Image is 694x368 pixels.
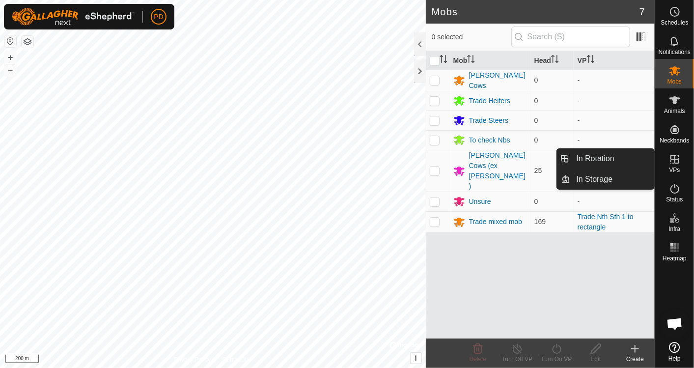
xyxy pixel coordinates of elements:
[432,32,511,42] span: 0 selected
[174,355,211,364] a: Privacy Policy
[571,149,655,169] a: In Rotation
[4,52,16,63] button: +
[469,197,491,207] div: Unsure
[615,355,655,364] div: Create
[469,135,510,145] div: To check Nbs
[534,97,538,105] span: 0
[668,226,680,232] span: Infra
[511,27,630,47] input: Search (S)
[469,217,522,227] div: Trade mixed mob
[12,8,135,26] img: Gallagher Logo
[449,51,530,70] th: Mob
[587,57,595,64] p-sorticon: Activate to sort
[411,353,421,364] button: i
[534,116,538,124] span: 0
[154,12,163,22] span: PD
[660,309,690,339] div: Open chat
[534,167,542,174] span: 25
[534,198,538,205] span: 0
[551,57,559,64] p-sorticon: Activate to sort
[663,255,687,261] span: Heatmap
[571,170,655,189] a: In Storage
[577,153,614,165] span: In Rotation
[574,91,655,111] td: -
[557,170,654,189] li: In Storage
[574,70,655,91] td: -
[469,70,527,91] div: [PERSON_NAME] Cows
[469,115,508,126] div: Trade Steers
[574,130,655,150] td: -
[639,4,645,19] span: 7
[432,6,639,18] h2: Mobs
[574,51,655,70] th: VP
[577,173,613,185] span: In Storage
[667,79,682,85] span: Mobs
[557,149,654,169] li: In Rotation
[534,136,538,144] span: 0
[467,57,475,64] p-sorticon: Activate to sort
[660,138,689,143] span: Neckbands
[655,338,694,366] a: Help
[664,108,685,114] span: Animals
[440,57,447,64] p-sorticon: Activate to sort
[22,36,33,48] button: Map Layers
[537,355,576,364] div: Turn On VP
[469,150,527,192] div: [PERSON_NAME] Cows (ex [PERSON_NAME])
[534,76,538,84] span: 0
[669,167,680,173] span: VPs
[498,355,537,364] div: Turn Off VP
[415,354,416,362] span: i
[4,64,16,76] button: –
[222,355,251,364] a: Contact Us
[530,51,574,70] th: Head
[470,356,487,363] span: Delete
[4,35,16,47] button: Reset Map
[576,355,615,364] div: Edit
[659,49,691,55] span: Notifications
[666,197,683,202] span: Status
[469,96,510,106] div: Trade Heifers
[661,20,688,26] span: Schedules
[668,356,681,362] span: Help
[574,192,655,211] td: -
[534,218,546,226] span: 169
[574,111,655,130] td: -
[578,213,634,231] a: Trade Nth Sth 1 to rectangle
